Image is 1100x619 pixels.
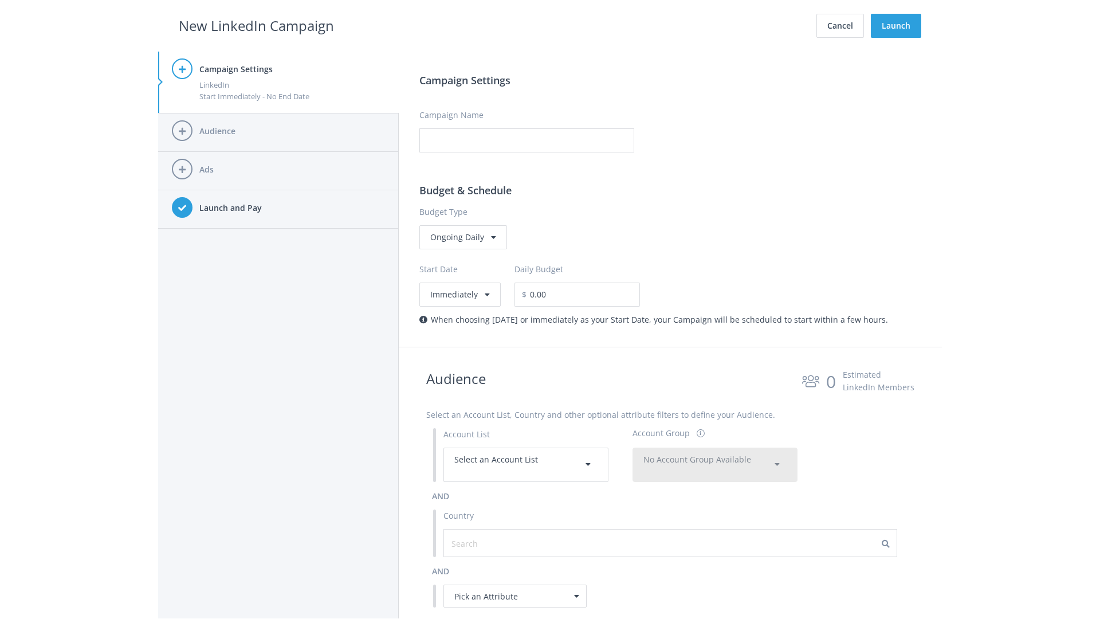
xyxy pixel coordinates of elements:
[816,14,864,38] button: Cancel
[426,368,486,395] h2: Audience
[871,14,921,38] button: Launch
[199,202,385,214] h4: Launch and Pay
[432,566,449,577] span: and
[419,263,514,276] label: Start Date
[443,428,490,441] label: Account List
[514,263,563,276] label: Daily Budget
[199,91,385,102] div: Start Immediately - No End Date
[843,369,914,394] div: Estimated LinkedIn Members
[419,283,501,307] button: Immediately
[179,15,334,37] h2: New LinkedIn Campaign
[451,537,554,550] input: Search
[199,163,385,176] h4: Ads
[443,585,587,608] div: Pick an Attribute
[643,454,751,465] span: No Account Group Available
[454,454,538,465] span: Select an Account List
[419,225,507,249] div: Ongoing Daily
[419,72,921,88] h3: Campaign Settings
[426,409,775,421] label: Select an Account List, Country and other optional attribute filters to define your Audience.
[419,314,921,326] div: When choosing [DATE] or immediately as your Start Date, your Campaign will be scheduled to start ...
[454,453,598,476] div: Select an Account List
[514,283,527,307] span: $
[199,63,385,76] h4: Campaign Settings
[432,491,449,502] span: and
[419,206,921,218] label: Budget Type
[826,368,836,395] div: 0
[643,453,787,476] div: No Account Group Available
[443,510,474,522] label: Country
[419,109,484,122] label: Campaign Name
[419,182,921,198] h3: Budget & Schedule
[199,125,385,138] h4: Audience
[632,427,690,440] div: Account Group
[199,79,385,91] div: LinkedIn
